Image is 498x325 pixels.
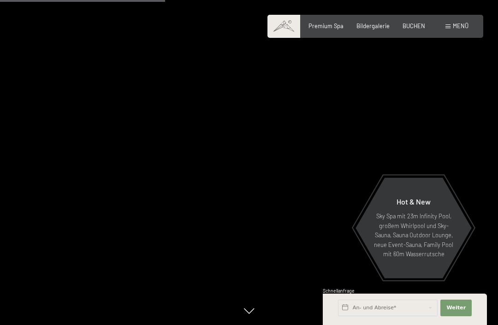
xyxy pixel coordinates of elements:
span: Menü [453,22,468,30]
span: Weiter [446,304,466,312]
a: Bildergalerie [356,22,390,30]
button: Weiter [440,300,472,316]
span: Hot & New [397,197,431,206]
a: Hot & New Sky Spa mit 23m Infinity Pool, großem Whirlpool und Sky-Sauna, Sauna Outdoor Lounge, ne... [355,177,472,279]
p: Sky Spa mit 23m Infinity Pool, großem Whirlpool und Sky-Sauna, Sauna Outdoor Lounge, neue Event-S... [373,211,454,259]
a: Premium Spa [308,22,344,30]
span: Schnellanfrage [323,288,355,294]
a: BUCHEN [403,22,425,30]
